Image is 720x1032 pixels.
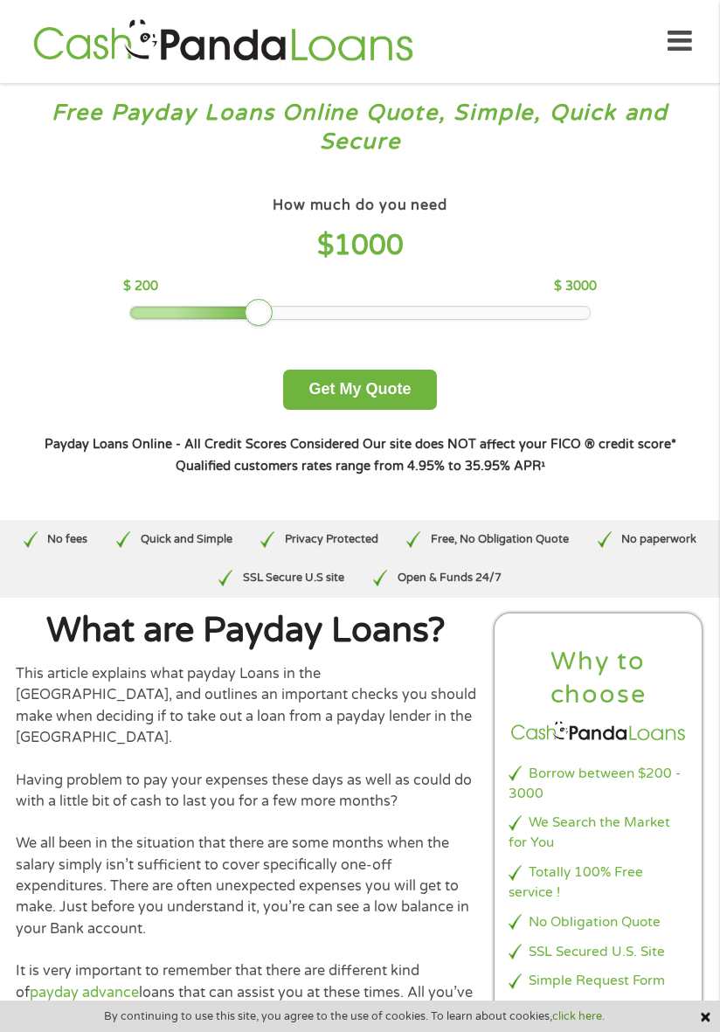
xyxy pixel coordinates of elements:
[16,770,476,813] p: Having problem to pay your expenses these days as well as could do with a little bit of cash to l...
[509,764,687,804] li: Borrow between $200 - 3000
[509,813,687,853] li: We Search the Market for You
[16,99,704,156] h3: Free Payday Loans Online Quote, Simple, Quick and Secure
[509,912,687,932] li: No Obligation Quote
[283,370,436,411] button: Get My Quote
[273,197,447,215] h4: How much do you need
[431,531,569,548] p: Free, No Obligation Quote
[621,531,696,548] p: No paperwork
[509,862,687,903] li: Totally 100% Free service !
[554,277,597,296] p: $ 3000
[47,531,87,548] p: No fees
[45,437,359,452] strong: Payday Loans Online - All Credit Scores Considered
[16,613,476,648] h1: What are Payday Loans?
[141,531,232,548] p: Quick and Simple
[28,17,418,66] img: GetLoanNow Logo
[243,570,344,586] p: SSL Secure U.S site
[509,971,687,991] li: Simple Request Form
[334,229,404,262] span: 1000
[30,984,139,1001] a: payday advance
[16,833,476,938] p: We all been in the situation that there are some months when the salary simply isn’t sufficient t...
[176,459,545,474] strong: Qualified customers rates range from 4.95% to 35.95% APR¹
[509,646,687,711] h2: Why to choose
[552,1009,605,1023] a: click here.
[104,1010,605,1022] span: By continuing to use this site, you agree to the use of cookies. To learn about cookies,
[285,531,378,548] p: Privacy Protected
[509,942,687,962] li: SSL Secured U.S. Site
[123,277,158,296] p: $ 200
[363,437,676,452] strong: Our site does NOT affect your FICO ® credit score*
[123,228,597,264] h4: $
[16,663,476,748] p: This article explains what payday Loans in the [GEOGRAPHIC_DATA], and outlines an important check...
[398,570,502,586] p: Open & Funds 24/7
